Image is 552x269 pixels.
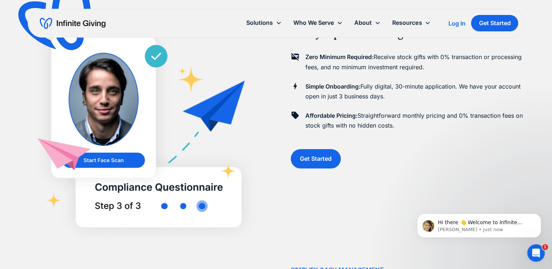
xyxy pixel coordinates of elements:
div: Solutions [240,15,287,31]
strong: Affordable Pricing: [305,112,358,119]
a: Log In [448,19,465,28]
strong: Simple Onboarding: [305,83,360,90]
iframe: Intercom live chat [527,244,545,262]
a: Get Started [291,149,341,168]
p: Straightforward monthly pricing and 0% transaction fees on stock gifts with no hidden costs. [305,111,525,130]
iframe: Intercom notifications message [406,198,552,249]
div: Resources [386,15,436,31]
strong: Zero Minimum Required: [305,53,374,61]
span: 1 [542,244,548,250]
div: Who We Serve [293,18,334,28]
div: Resources [392,18,422,28]
p: Receive stock gifts with 0% transaction or processing fees, and no minimum investment required. [305,52,525,72]
div: About [348,15,386,31]
a: Get Started [471,15,518,31]
a: home [40,17,105,29]
div: Log In [448,20,465,26]
div: About [354,18,372,28]
p: Fully digital, 30-minute application. We have your account open in just 3 business days. [305,82,525,101]
div: Who We Serve [287,15,348,31]
div: Solutions [246,18,273,28]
